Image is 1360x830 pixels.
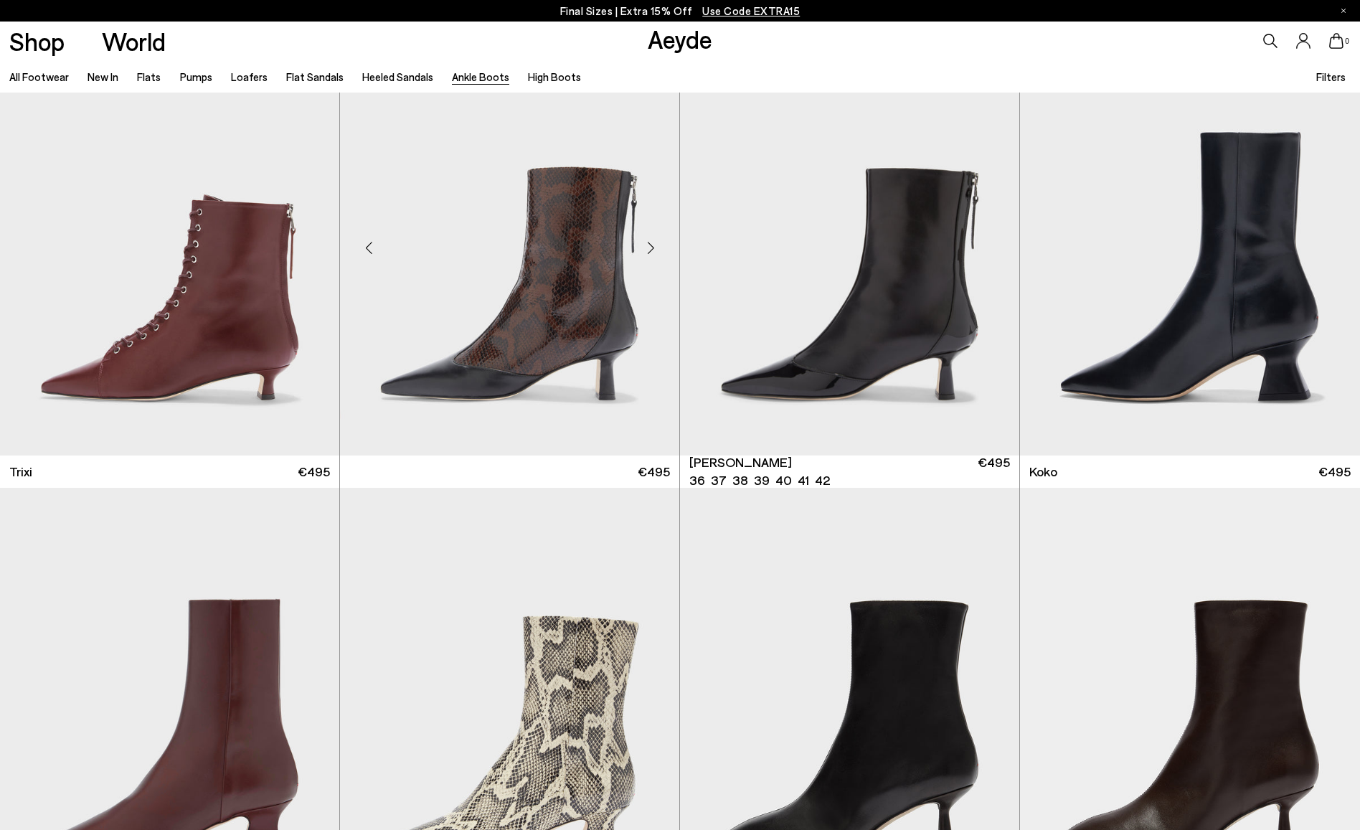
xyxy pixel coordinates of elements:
[1329,33,1344,49] a: 0
[702,4,800,17] span: Navigate to /collections/ss25-final-sizes
[452,70,509,83] a: Ankle Boots
[711,471,727,489] li: 37
[815,471,830,489] li: 42
[180,70,212,83] a: Pumps
[560,2,801,20] p: Final Sizes | Extra 15% Off
[88,70,118,83] a: New In
[1020,29,1360,456] img: Koko Regal Heel Boots
[798,471,809,489] li: 41
[754,471,770,489] li: 39
[298,463,330,481] span: €495
[231,70,268,83] a: Loafers
[9,29,65,54] a: Shop
[102,29,166,54] a: World
[680,29,1019,456] div: 1 / 6
[9,70,69,83] a: All Footwear
[528,70,581,83] a: High Boots
[689,471,705,489] li: 36
[1316,70,1346,83] span: Filters
[9,463,32,481] span: Trixi
[978,453,1010,489] span: €495
[137,70,161,83] a: Flats
[680,29,1019,456] a: Next slide Previous slide
[680,456,1019,488] a: [PERSON_NAME] 36 37 38 39 40 41 42 €495
[362,70,433,83] a: Heeled Sandals
[340,456,679,488] a: €495
[648,24,712,54] a: Aeyde
[689,471,826,489] ul: variant
[1029,463,1057,481] span: Koko
[689,453,792,471] span: [PERSON_NAME]
[638,463,670,481] span: €495
[286,70,344,83] a: Flat Sandals
[1020,456,1360,488] a: Koko €495
[680,29,1019,456] img: Sila Dual-Toned Boots
[1344,37,1351,45] span: 0
[732,471,748,489] li: 38
[775,471,792,489] li: 40
[340,29,679,456] img: Sila Dual-Toned Boots
[1318,463,1351,481] span: €495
